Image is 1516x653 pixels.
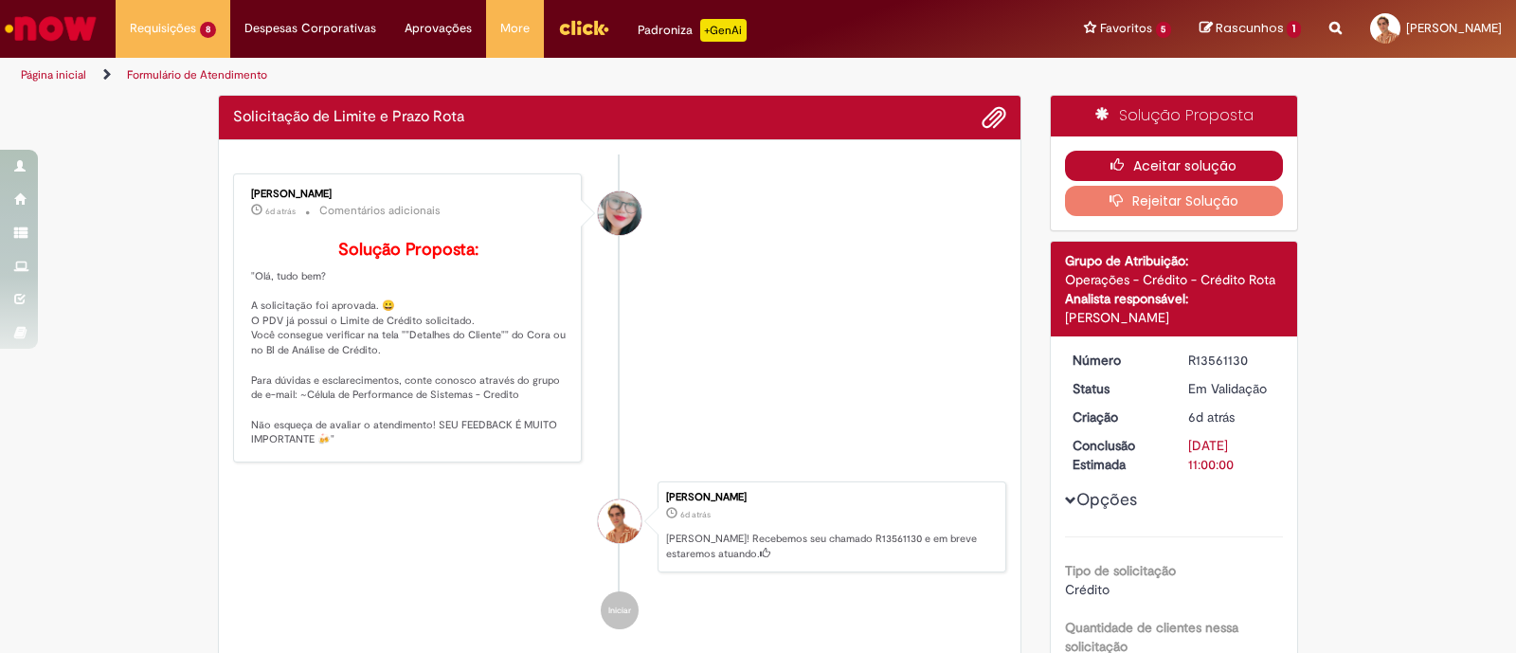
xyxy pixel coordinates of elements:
div: Em Validação [1188,379,1276,398]
span: 5 [1156,22,1172,38]
span: 6d atrás [1188,408,1235,426]
li: Alrino Alves Da Silva Junior [233,481,1006,572]
button: Rejeitar Solução [1065,186,1284,216]
div: Solução Proposta [1051,96,1298,136]
div: [PERSON_NAME] [666,492,996,503]
span: 1 [1287,21,1301,38]
time: 23/09/2025 22:27:42 [680,509,711,520]
div: Grupo de Atribuição: [1065,251,1284,270]
a: Página inicial [21,67,86,82]
img: click_logo_yellow_360x200.png [558,13,609,42]
a: Rascunhos [1200,20,1301,38]
span: Despesas Corporativas [244,19,376,38]
span: 6d atrás [265,206,296,217]
ul: Trilhas de página [14,58,997,93]
div: [PERSON_NAME] [251,189,567,200]
div: Analista responsável: [1065,289,1284,308]
div: Franciele Fernanda Melo dos Santos [598,191,641,235]
h2: Solicitação de Limite e Prazo Rota Histórico de tíquete [233,109,464,126]
small: Comentários adicionais [319,203,441,219]
div: Alrino Alves Da Silva Junior [598,499,641,543]
dt: Conclusão Estimada [1058,436,1175,474]
time: 23/09/2025 22:27:42 [1188,408,1235,426]
div: Operações - Crédito - Crédito Rota [1065,270,1284,289]
span: Favoritos [1100,19,1152,38]
p: [PERSON_NAME]! Recebemos seu chamado R13561130 e em breve estaremos atuando. [666,532,996,561]
ul: Histórico de tíquete [233,154,1006,648]
div: R13561130 [1188,351,1276,370]
p: "Olá, tudo bem? A solicitação foi aprovada. 😀 O PDV já possui o Limite de Crédito solicitado. Voc... [251,241,567,447]
span: 8 [200,22,216,38]
time: 24/09/2025 14:03:02 [265,206,296,217]
dt: Criação [1058,408,1175,426]
img: ServiceNow [2,9,99,47]
a: Formulário de Atendimento [127,67,267,82]
div: Padroniza [638,19,747,42]
span: Rascunhos [1216,19,1284,37]
span: Requisições [130,19,196,38]
div: [DATE] 11:00:00 [1188,436,1276,474]
b: Solução Proposta: [338,239,478,261]
div: 23/09/2025 22:27:42 [1188,408,1276,426]
dt: Status [1058,379,1175,398]
div: [PERSON_NAME] [1065,308,1284,327]
span: Aprovações [405,19,472,38]
p: +GenAi [700,19,747,42]
button: Adicionar anexos [982,105,1006,130]
dt: Número [1058,351,1175,370]
b: Tipo de solicitação [1065,562,1176,579]
button: Aceitar solução [1065,151,1284,181]
span: Crédito [1065,581,1110,598]
span: 6d atrás [680,509,711,520]
span: More [500,19,530,38]
span: [PERSON_NAME] [1406,20,1502,36]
